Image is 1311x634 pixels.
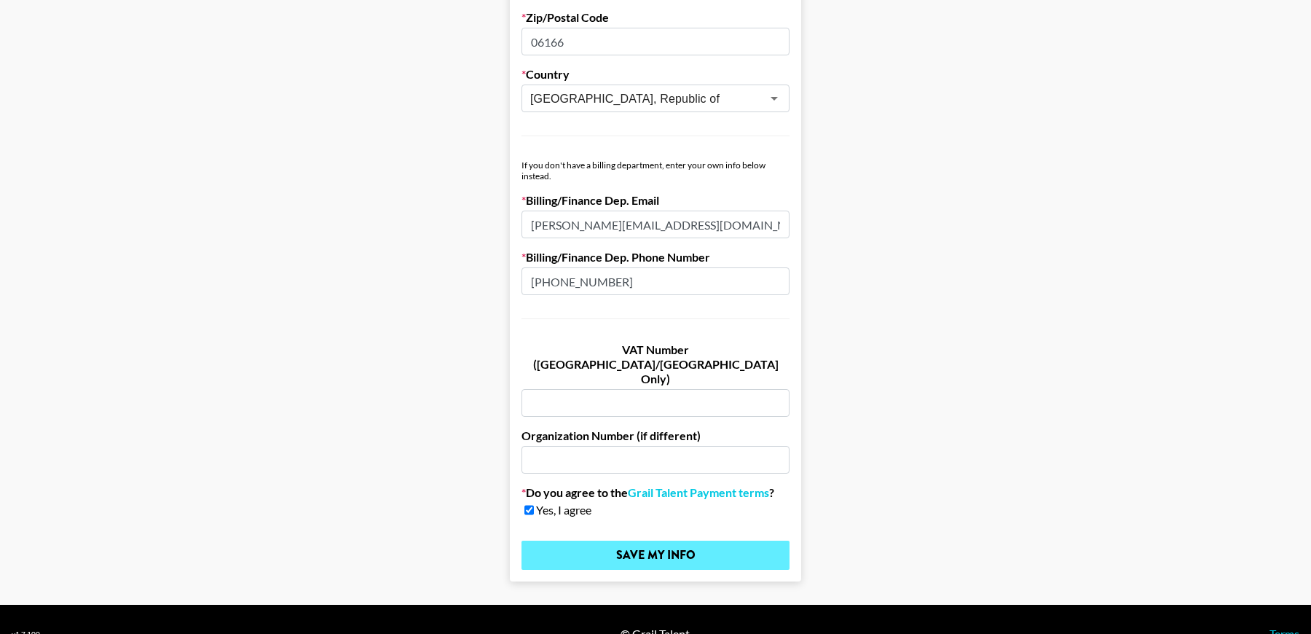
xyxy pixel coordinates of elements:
[521,541,790,570] input: Save My Info
[521,67,790,82] label: Country
[521,250,790,265] label: Billing/Finance Dep. Phone Number
[628,485,769,500] a: Grail Talent Payment terms
[521,193,790,208] label: Billing/Finance Dep. Email
[521,160,790,181] div: If you don't have a billing department, enter your own info below instead.
[521,428,790,443] label: Organization Number (if different)
[521,343,790,386] label: VAT Number ([GEOGRAPHIC_DATA]/[GEOGRAPHIC_DATA] Only)
[521,10,790,25] label: Zip/Postal Code
[521,485,790,500] label: Do you agree to the ?
[536,503,591,517] span: Yes, I agree
[764,88,784,109] button: Open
